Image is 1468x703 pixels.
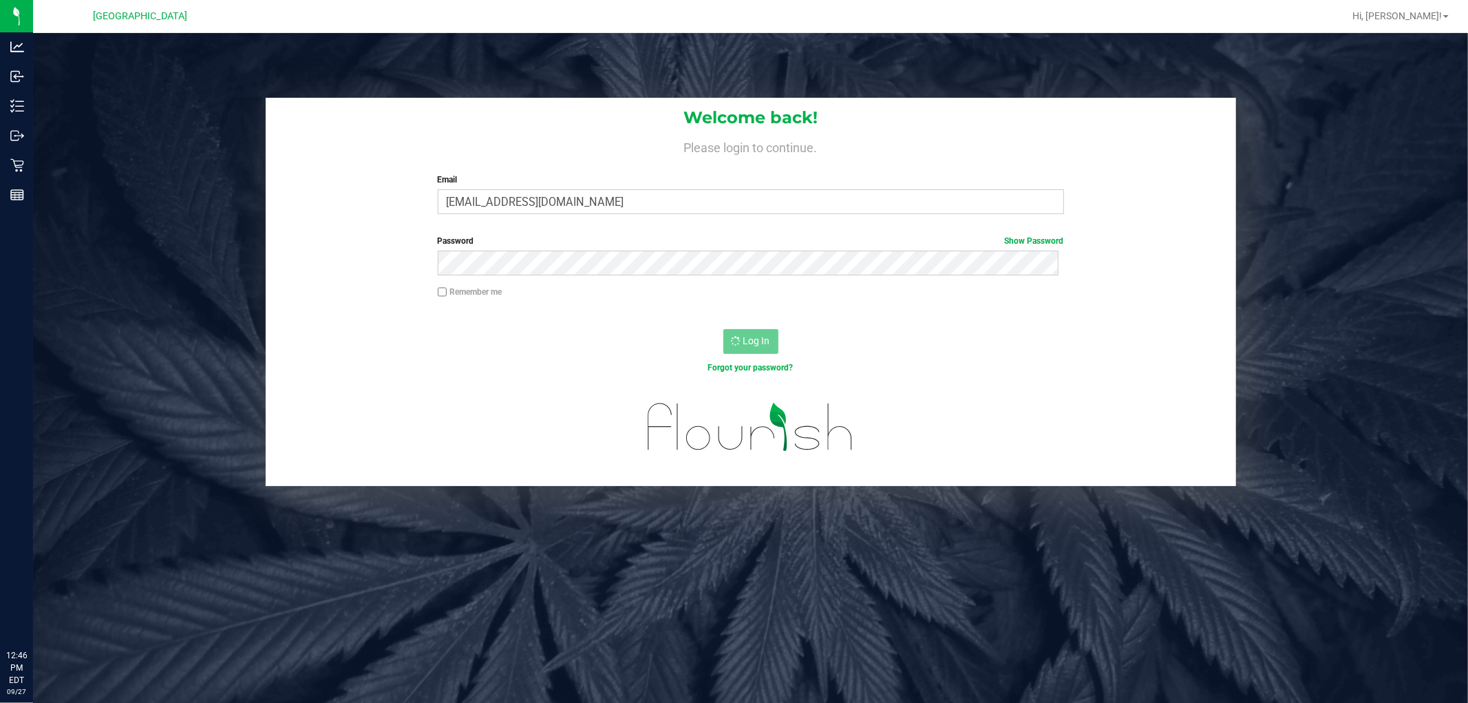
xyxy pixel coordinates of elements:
[10,99,24,113] inline-svg: Inventory
[6,686,27,697] p: 09/27
[10,70,24,83] inline-svg: Inbound
[438,174,1064,186] label: Email
[10,188,24,202] inline-svg: Reports
[10,40,24,54] inline-svg: Analytics
[266,109,1236,127] h1: Welcome back!
[438,286,502,298] label: Remember me
[10,129,24,143] inline-svg: Outbound
[723,329,778,354] button: Log In
[6,649,27,686] p: 12:46 PM EDT
[1005,236,1064,246] a: Show Password
[743,335,770,346] span: Log In
[1352,10,1442,21] span: Hi, [PERSON_NAME]!
[708,363,794,373] a: Forgot your password?
[94,10,188,22] span: [GEOGRAPHIC_DATA]
[438,236,474,246] span: Password
[266,138,1236,154] h4: Please login to continue.
[629,388,872,466] img: flourish_logo.svg
[10,158,24,172] inline-svg: Retail
[438,287,447,297] input: Remember me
